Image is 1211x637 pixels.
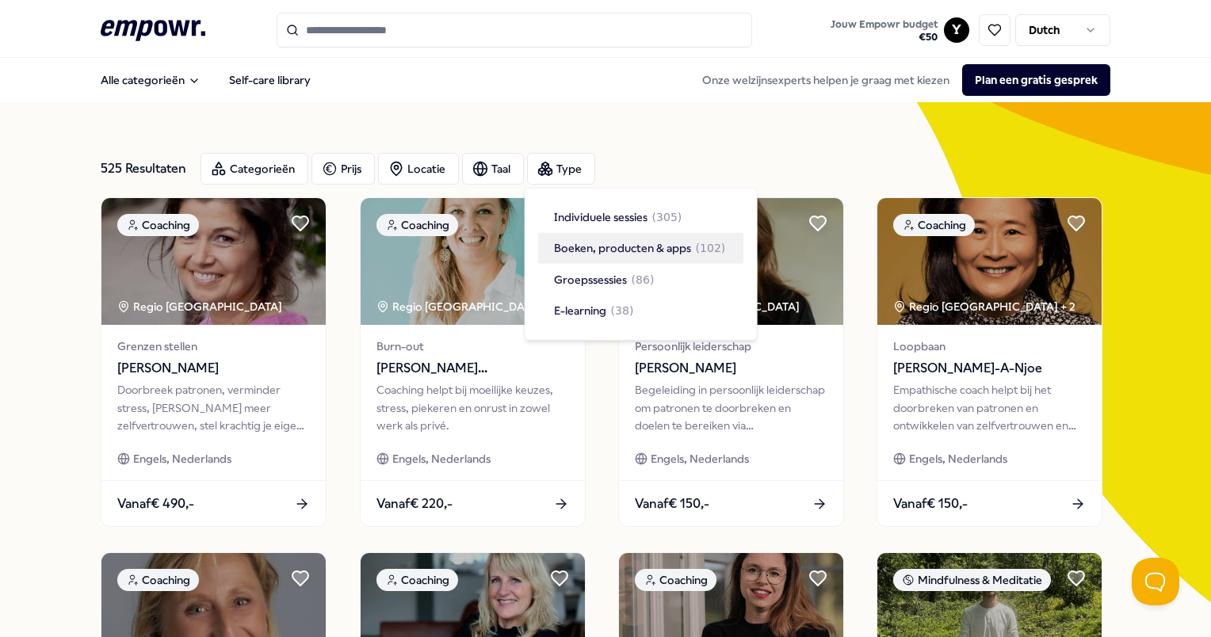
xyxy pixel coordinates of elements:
[554,302,606,319] span: E-learning
[376,494,453,514] span: Vanaf € 220,-
[554,271,627,288] span: Groepssessies
[632,271,655,288] span: ( 86 )
[527,153,595,185] button: Type
[101,198,326,325] img: package image
[376,569,458,591] div: Coaching
[1132,558,1179,605] iframe: Help Scout Beacon - Open
[893,338,1086,355] span: Loopbaan
[133,450,231,467] span: Engels, Nederlands
[635,358,827,379] span: [PERSON_NAME]
[117,381,310,434] div: Doorbreek patronen, verminder stress, [PERSON_NAME] meer zelfvertrouwen, stel krachtig je eigen g...
[361,198,585,325] img: package image
[696,239,726,257] span: ( 102 )
[944,17,969,43] button: Y
[88,64,323,96] nav: Main
[893,214,975,236] div: Coaching
[216,64,323,96] a: Self-care library
[909,450,1007,467] span: Engels, Nederlands
[88,64,213,96] button: Alle categorieën
[462,153,524,185] button: Taal
[376,298,557,315] div: Regio [GEOGRAPHIC_DATA] + 1
[893,298,1075,315] div: Regio [GEOGRAPHIC_DATA] + 2
[117,494,194,514] span: Vanaf € 490,-
[877,197,1102,527] a: package imageCoachingRegio [GEOGRAPHIC_DATA] + 2Loopbaan[PERSON_NAME]-A-NjoeEmpathische coach hel...
[392,450,491,467] span: Engels, Nederlands
[360,197,586,527] a: package imageCoachingRegio [GEOGRAPHIC_DATA] + 1Burn-out[PERSON_NAME][GEOGRAPHIC_DATA]Coaching he...
[376,358,569,379] span: [PERSON_NAME][GEOGRAPHIC_DATA]
[277,13,752,48] input: Search for products, categories or subcategories
[117,214,199,236] div: Coaching
[554,208,648,226] span: Individuele sessies
[652,208,682,226] span: ( 305 )
[376,214,458,236] div: Coaching
[690,64,1110,96] div: Onze welzijnsexperts helpen je graag met kiezen
[117,358,310,379] span: [PERSON_NAME]
[538,201,744,327] div: Suggestions
[378,153,459,185] button: Locatie
[651,450,749,467] span: Engels, Nederlands
[831,31,938,44] span: € 50
[611,302,634,319] span: ( 38 )
[201,153,308,185] button: Categorieën
[311,153,375,185] button: Prijs
[877,198,1102,325] img: package image
[893,381,1086,434] div: Empathische coach helpt bij het doorbreken van patronen en ontwikkelen van zelfvertrouwen en inne...
[101,197,327,527] a: package imageCoachingRegio [GEOGRAPHIC_DATA] Grenzen stellen[PERSON_NAME]Doorbreek patronen, verm...
[117,569,199,591] div: Coaching
[376,381,569,434] div: Coaching helpt bij moeilijke keuzes, stress, piekeren en onrust in zowel werk als privé.
[635,338,827,355] span: Persoonlijk leiderschap
[962,64,1110,96] button: Plan een gratis gesprek
[827,15,941,47] button: Jouw Empowr budget€50
[893,569,1051,591] div: Mindfulness & Meditatie
[635,494,709,514] span: Vanaf € 150,-
[117,338,310,355] span: Grenzen stellen
[117,298,285,315] div: Regio [GEOGRAPHIC_DATA]
[101,153,188,185] div: 525 Resultaten
[635,569,716,591] div: Coaching
[893,494,968,514] span: Vanaf € 150,-
[635,381,827,434] div: Begeleiding in persoonlijk leiderschap om patronen te doorbreken en doelen te bereiken via bewust...
[376,338,569,355] span: Burn-out
[824,13,944,47] a: Jouw Empowr budget€50
[618,197,844,527] a: package imageCoachingRegio [GEOGRAPHIC_DATA] Persoonlijk leiderschap[PERSON_NAME]Begeleiding in p...
[554,239,691,257] span: Boeken, producten & apps
[893,358,1086,379] span: [PERSON_NAME]-A-Njoe
[831,18,938,31] span: Jouw Empowr budget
